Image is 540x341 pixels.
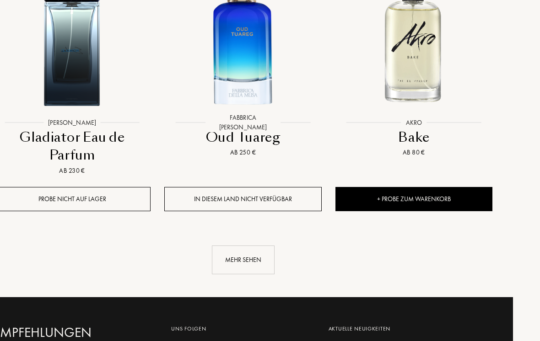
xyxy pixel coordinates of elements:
div: Mehr sehen [212,245,275,274]
div: In diesem Land nicht verfügbar [164,187,321,211]
div: Ab 250 € [168,148,318,157]
div: Ab 80 € [339,148,489,157]
div: + Probe zum Warenkorb [335,187,492,211]
div: Aktuelle Neuigkeiten [329,325,486,333]
div: Uns folgen [171,325,314,333]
